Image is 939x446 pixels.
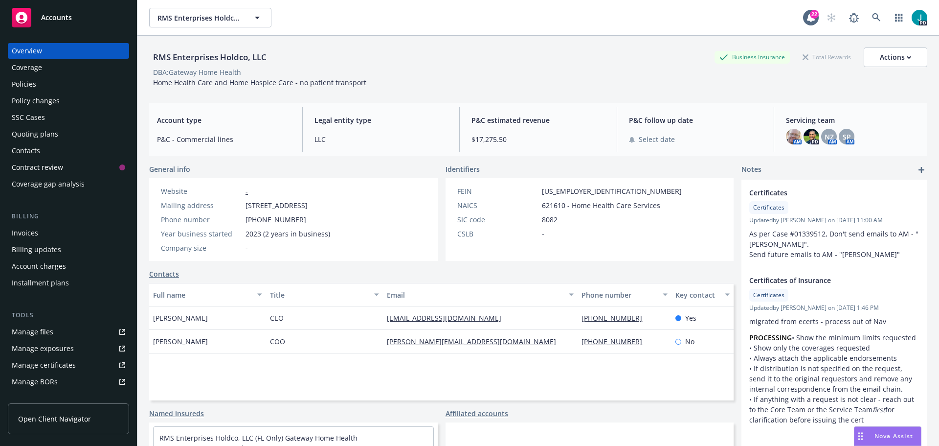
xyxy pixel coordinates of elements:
a: Installment plans [8,275,129,291]
div: Contacts [12,143,40,159]
a: [PHONE_NUMBER] [581,337,650,346]
span: Home Health Care and Home Hospice Care - no patient transport [153,78,366,87]
span: Nova Assist [874,432,913,440]
span: [STREET_ADDRESS] [246,200,308,211]
div: Company size [161,243,242,253]
a: Contract review [8,160,129,175]
span: - [246,243,248,253]
a: Coverage [8,60,129,75]
a: [PERSON_NAME][EMAIL_ADDRESS][DOMAIN_NAME] [387,337,564,346]
a: Invoices [8,225,129,241]
a: Report a Bug [844,8,864,27]
div: SIC code [457,214,538,225]
a: Switch app [889,8,909,27]
button: Actions [864,47,927,67]
span: Identifiers [446,164,480,174]
div: CertificatesCertificatesUpdatedby [PERSON_NAME] on [DATE] 11:00 AMAs per Case #01339512, Don't se... [741,180,927,267]
span: 621610 - Home Health Care Services [542,200,660,211]
button: RMS Enterprises Holdco, LLC [149,8,271,27]
div: Email [387,290,563,300]
a: Contacts [149,269,179,279]
div: Invoices [12,225,38,241]
a: Accounts [8,4,129,31]
div: Manage BORs [12,374,58,390]
button: Full name [149,283,266,306]
div: SSC Cases [12,110,45,125]
div: 22 [810,8,819,17]
span: SP [843,132,851,142]
div: Coverage gap analysis [12,176,85,192]
div: Actions [880,48,911,67]
a: Coverage gap analysis [8,176,129,192]
a: [PHONE_NUMBER] [581,313,650,323]
div: Total Rewards [798,51,856,63]
img: photo [804,129,819,144]
a: Policies [8,76,129,92]
span: 8082 [542,214,558,225]
div: Installment plans [12,275,69,291]
span: RMS Enterprises Holdco, LLC [157,13,242,23]
span: Select date [639,134,675,144]
button: Nova Assist [854,426,921,446]
a: Account charges [8,258,129,274]
span: Certificates of Insurance [749,275,894,285]
span: P&C - Commercial lines [157,134,291,144]
span: NZ [825,132,834,142]
div: Coverage [12,60,42,75]
div: Phone number [581,290,656,300]
div: Overview [12,43,42,59]
img: photo [786,129,802,144]
a: [EMAIL_ADDRESS][DOMAIN_NAME] [387,313,509,323]
a: Manage BORs [8,374,129,390]
strong: PROCESSING [749,333,792,342]
a: Contacts [8,143,129,159]
em: first [872,405,885,414]
span: P&C follow up date [629,115,762,125]
a: Start snowing [822,8,841,27]
div: Policy changes [12,93,60,109]
div: Contract review [12,160,63,175]
p: • Show the minimum limits requested • Show only the coverages requested • Always attach the appli... [749,332,919,425]
div: Phone number [161,214,242,225]
a: Summary of insurance [8,391,129,406]
a: Overview [8,43,129,59]
span: Legal entity type [314,115,448,125]
div: Billing [8,211,129,221]
span: Yes [685,313,696,323]
div: Website [161,186,242,196]
div: Billing updates [12,242,61,258]
div: RMS Enterprises Holdco, LLC [149,51,270,64]
span: General info [149,164,190,174]
span: COO [270,336,285,347]
button: Phone number [578,283,671,306]
div: Full name [153,290,251,300]
button: Key contact [671,283,734,306]
div: Manage certificates [12,357,76,373]
span: 2023 (2 years in business) [246,229,330,239]
span: CEO [270,313,284,323]
div: Business Insurance [715,51,790,63]
a: add [916,164,927,176]
span: Accounts [41,14,72,22]
div: Manage exposures [12,341,74,356]
a: Quoting plans [8,126,129,142]
span: Certificates [753,203,784,212]
div: Key contact [675,290,719,300]
a: Manage files [8,324,129,340]
span: Manage exposures [8,341,129,356]
a: - [246,187,248,196]
span: [PERSON_NAME] [153,336,208,347]
span: [PERSON_NAME] [153,313,208,323]
div: Account charges [12,258,66,274]
div: Certificates of InsuranceCertificatesUpdatedby [PERSON_NAME] on [DATE] 1:46 PMmigrated from ecert... [741,267,927,433]
span: Notes [741,164,761,176]
span: Certificates [753,291,784,300]
a: Billing updates [8,242,129,258]
span: LLC [314,134,448,144]
span: [PHONE_NUMBER] [246,214,306,225]
div: Manage files [12,324,53,340]
p: migrated from ecerts - process out of Nav [749,316,919,327]
span: No [685,336,694,347]
span: Certificates [749,188,894,198]
span: Open Client Navigator [18,414,91,424]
